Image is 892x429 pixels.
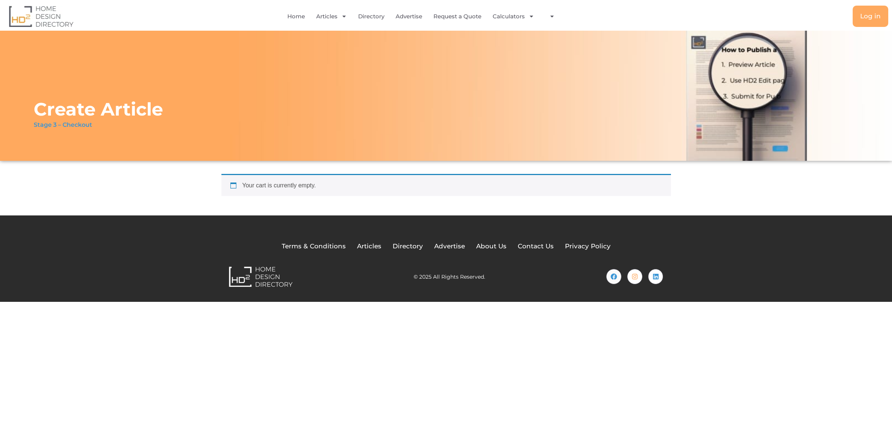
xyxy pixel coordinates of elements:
a: Articles [316,8,347,25]
a: About Us [476,242,507,251]
a: Advertise [434,242,465,251]
a: Articles [357,242,381,251]
a: Directory [393,242,423,251]
a: Log in [853,6,888,27]
div: Your cart is currently empty. [221,174,671,196]
h2: © 2025 All Rights Reserved. [414,274,485,279]
a: Calculators [493,8,534,25]
p: Stage 3 – Checkout [34,120,92,129]
a: Advertise [396,8,422,25]
a: Terms & Conditions [282,242,346,251]
span: Log in [860,13,881,19]
nav: Menu [181,8,667,25]
a: Home [287,8,305,25]
a: Directory [358,8,384,25]
a: Contact Us [518,242,554,251]
a: Privacy Policy [565,242,611,251]
h1: Create Article [34,98,163,120]
a: Request a Quote [433,8,481,25]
